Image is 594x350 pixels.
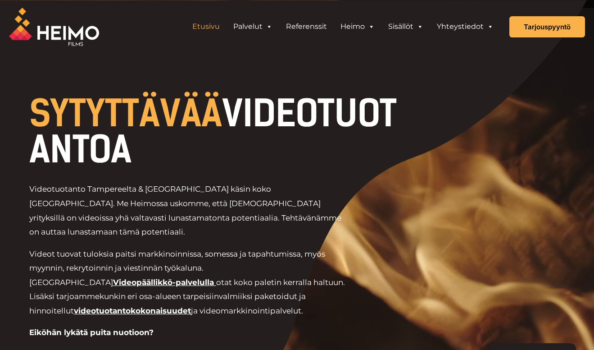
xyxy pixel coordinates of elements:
a: Palvelut [227,18,279,36]
span: SYTYTTÄVÄÄ [29,92,222,135]
h1: VIDEOTUOTANTOA [29,96,409,168]
aside: Header Widget 1 [181,18,505,36]
a: Heimo [334,18,381,36]
a: Referenssit [279,18,334,36]
img: Heimo Filmsin logo [9,8,99,46]
span: valmiiksi paketoidut ja hinnoitellut [29,292,306,315]
p: Videotuotanto Tampereelta & [GEOGRAPHIC_DATA] käsin koko [GEOGRAPHIC_DATA]. Me Heimossa uskomme, ... [29,182,348,239]
span: ja videomarkkinointipalvelut. [191,306,303,315]
a: Videopäällikkö-palvelulla [113,278,214,287]
p: Videot tuovat tuloksia paitsi markkinoinnissa, somessa ja tapahtumissa, myös myynnin, rekrytoinni... [29,247,348,318]
strong: Eiköhän lykätä puita nuotioon? [29,328,154,337]
a: Yhteystiedot [430,18,500,36]
a: Tarjouspyyntö [509,16,585,37]
a: Sisällöt [381,18,430,36]
a: Etusivu [186,18,227,36]
span: kunkin eri osa-alueen tarpeisiin [100,292,219,301]
a: videotuotantokokonaisuudet [74,306,191,315]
